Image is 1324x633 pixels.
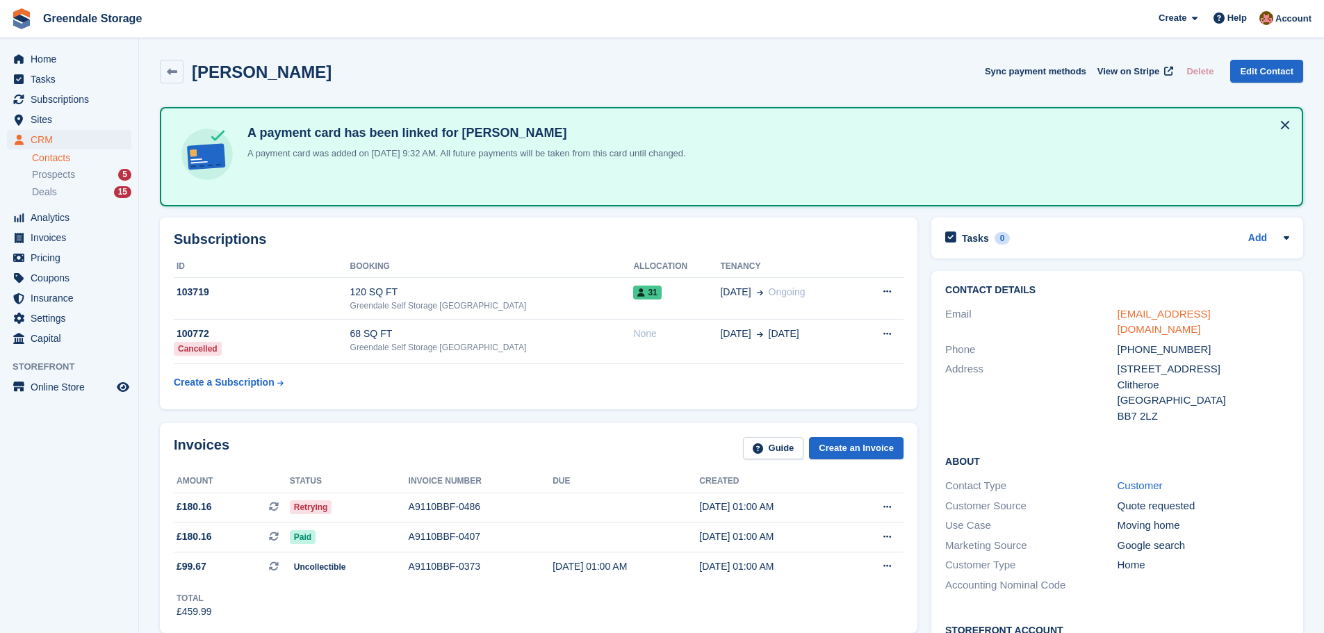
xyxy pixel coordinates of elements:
a: menu [7,329,131,348]
a: menu [7,228,131,247]
a: Deals 15 [32,185,131,199]
div: Contact Type [945,478,1117,494]
span: Storefront [13,360,138,374]
a: Create an Invoice [809,437,904,460]
a: menu [7,49,131,69]
div: Greendale Self Storage [GEOGRAPHIC_DATA] [350,341,634,354]
div: 100772 [174,327,350,341]
th: Status [290,470,409,493]
th: Invoice number [409,470,553,493]
span: [DATE] [769,327,799,341]
div: £459.99 [177,605,212,619]
span: View on Stripe [1097,65,1159,79]
div: [GEOGRAPHIC_DATA] [1118,393,1289,409]
span: Sites [31,110,114,129]
h2: [PERSON_NAME] [192,63,332,81]
span: Tasks [31,69,114,89]
span: Ongoing [769,286,806,297]
span: £180.16 [177,500,212,514]
div: A9110BBF-0373 [409,559,553,574]
span: Subscriptions [31,90,114,109]
th: Created [699,470,846,493]
div: Quote requested [1118,498,1289,514]
span: Create [1159,11,1186,25]
a: Greendale Storage [38,7,147,30]
div: Google search [1118,538,1289,554]
span: Online Store [31,377,114,397]
a: Preview store [115,379,131,395]
th: Due [553,470,699,493]
span: Capital [31,329,114,348]
span: Account [1275,12,1311,26]
span: Help [1227,11,1247,25]
button: Delete [1181,60,1219,83]
a: menu [7,208,131,227]
div: Greendale Self Storage [GEOGRAPHIC_DATA] [350,299,634,312]
a: Customer [1118,479,1163,491]
h2: About [945,454,1289,468]
div: Home [1118,557,1289,573]
img: stora-icon-8386f47178a22dfd0bd8f6a31ec36ba5ce8667c1dd55bd0f319d3a0aa187defe.svg [11,8,32,29]
div: Accounting Nominal Code [945,577,1117,593]
a: View on Stripe [1092,60,1176,83]
span: Pricing [31,248,114,268]
h2: Subscriptions [174,231,904,247]
span: £99.67 [177,559,206,574]
span: Uncollectible [290,560,350,574]
a: Add [1248,231,1267,247]
span: Insurance [31,288,114,308]
a: menu [7,130,131,149]
button: Sync payment methods [985,60,1086,83]
a: Create a Subscription [174,370,284,395]
div: Clitheroe [1118,377,1289,393]
span: 31 [633,286,661,299]
a: menu [7,110,131,129]
h2: Tasks [962,232,989,245]
div: [DATE] 01:00 AM [553,559,699,574]
div: Use Case [945,518,1117,534]
p: A payment card was added on [DATE] 9:32 AM. All future payments will be taken from this card unti... [242,147,686,161]
a: menu [7,90,131,109]
span: Paid [290,530,316,544]
th: Allocation [633,256,720,278]
a: menu [7,268,131,288]
span: Deals [32,186,57,199]
a: menu [7,69,131,89]
a: [EMAIL_ADDRESS][DOMAIN_NAME] [1118,308,1211,336]
div: 68 SQ FT [350,327,634,341]
span: Prospects [32,168,75,181]
a: menu [7,248,131,268]
div: 15 [114,186,131,198]
span: [DATE] [720,327,751,341]
span: Home [31,49,114,69]
div: Phone [945,342,1117,358]
th: ID [174,256,350,278]
div: None [633,327,720,341]
div: [DATE] 01:00 AM [699,559,846,574]
span: Invoices [31,228,114,247]
div: Moving home [1118,518,1289,534]
h4: A payment card has been linked for [PERSON_NAME] [242,125,686,141]
img: card-linked-ebf98d0992dc2aeb22e95c0e3c79077019eb2392cfd83c6a337811c24bc77127.svg [178,125,236,183]
h2: Invoices [174,437,229,460]
div: Marketing Source [945,538,1117,554]
div: Cancelled [174,342,222,356]
span: £180.16 [177,529,212,544]
span: Coupons [31,268,114,288]
div: Email [945,306,1117,338]
a: Edit Contact [1230,60,1303,83]
div: Customer Type [945,557,1117,573]
a: menu [7,309,131,328]
span: CRM [31,130,114,149]
span: Analytics [31,208,114,227]
th: Booking [350,256,634,278]
div: 0 [995,232,1011,245]
div: Address [945,361,1117,424]
div: Customer Source [945,498,1117,514]
h2: Contact Details [945,285,1289,296]
span: Settings [31,309,114,328]
div: 103719 [174,285,350,299]
span: [DATE] [720,285,751,299]
div: [DATE] 01:00 AM [699,500,846,514]
th: Tenancy [720,256,856,278]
